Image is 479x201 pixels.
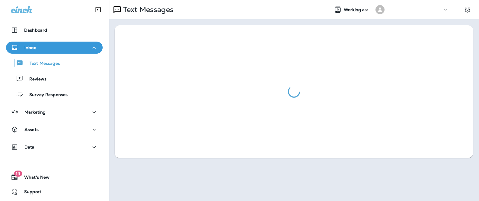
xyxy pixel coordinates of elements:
button: Marketing [6,106,103,118]
p: Reviews [23,77,46,82]
p: Survey Responses [23,92,68,98]
button: Inbox [6,42,103,54]
button: Assets [6,124,103,136]
button: Data [6,141,103,153]
span: Working as: [344,7,369,12]
button: Survey Responses [6,88,103,101]
p: Text Messages [121,5,174,14]
button: Collapse Sidebar [90,4,107,16]
button: Reviews [6,72,103,85]
button: 19What's New [6,171,103,183]
p: Text Messages [24,61,60,67]
p: Marketing [24,110,46,115]
span: What's New [18,175,49,182]
button: Support [6,186,103,198]
button: Dashboard [6,24,103,36]
p: Inbox [24,45,36,50]
span: Support [18,189,41,196]
p: Dashboard [24,28,47,33]
p: Data [24,145,35,149]
button: Settings [462,4,473,15]
span: 19 [14,171,22,177]
button: Text Messages [6,57,103,69]
p: Assets [24,127,39,132]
